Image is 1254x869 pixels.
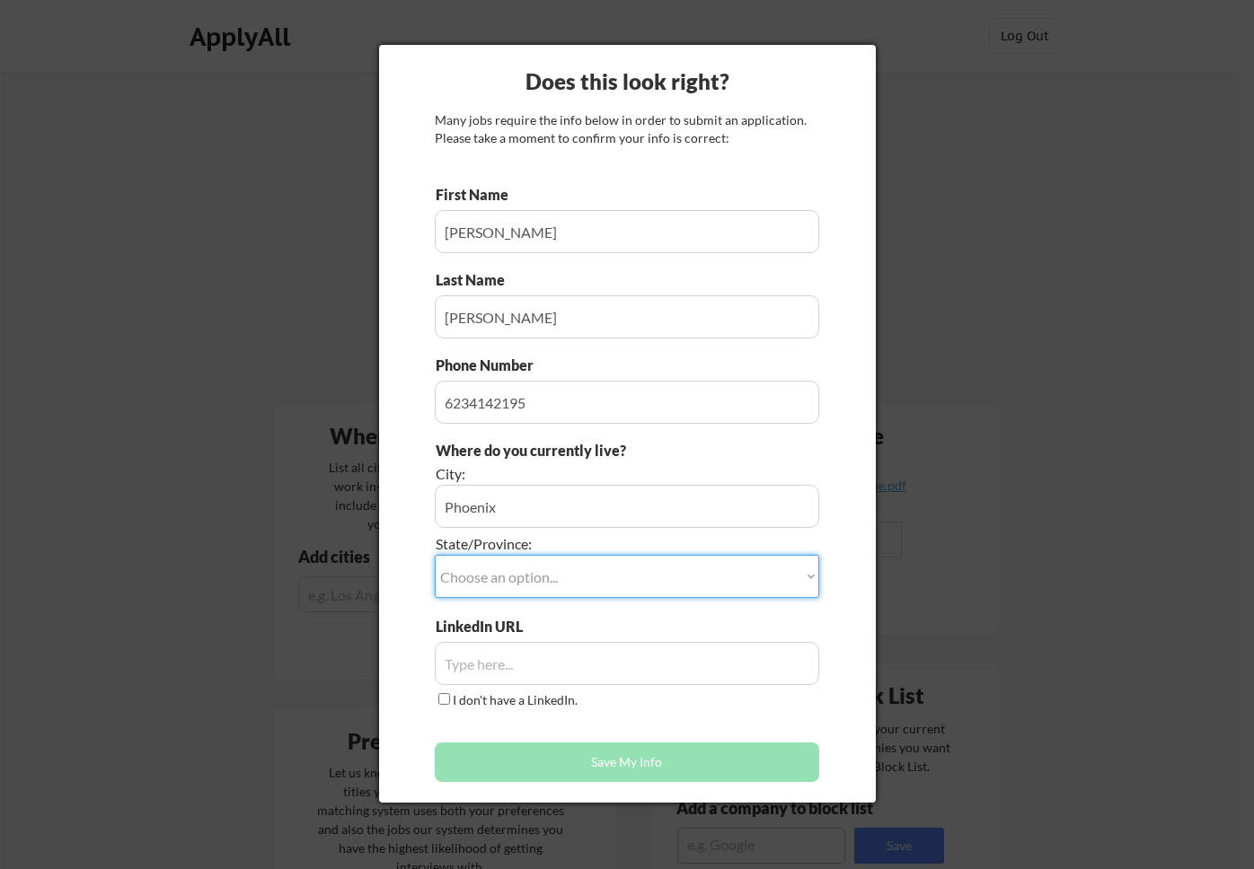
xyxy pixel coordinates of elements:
div: Many jobs require the info below in order to submit an application. Please take a moment to confi... [435,111,819,146]
input: Type here... [435,381,819,424]
input: e.g. Los Angeles [435,485,819,528]
div: LinkedIn URL [436,617,570,636]
div: First Name [436,185,523,205]
label: I don't have a LinkedIn. [453,692,578,707]
input: Type here... [435,295,819,338]
div: Where do you currently live? [436,441,719,461]
input: Type here... [435,642,819,685]
input: Type here... [435,210,819,253]
div: State/Province: [436,534,719,554]
div: City: [436,464,719,484]
div: Does this look right? [379,66,876,97]
div: Phone Number [436,355,543,375]
button: Save My Info [435,742,819,782]
div: Last Name [436,270,523,290]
